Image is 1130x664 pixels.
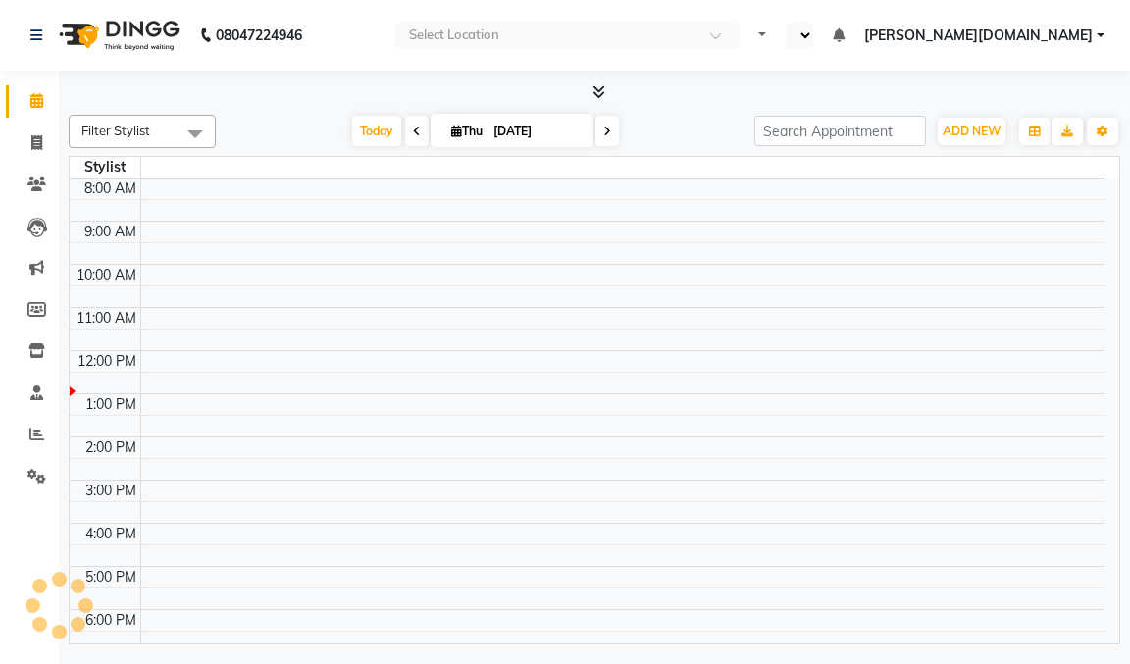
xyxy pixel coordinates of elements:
[81,481,140,501] div: 3:00 PM
[74,351,140,372] div: 12:00 PM
[70,157,140,178] div: Stylist
[352,116,401,146] span: Today
[81,610,140,631] div: 6:00 PM
[446,124,488,138] span: Thu
[754,116,926,146] input: Search Appointment
[488,117,586,146] input: 2025-09-04
[81,567,140,587] div: 5:00 PM
[216,8,302,63] b: 08047224946
[864,26,1093,46] span: [PERSON_NAME][DOMAIN_NAME]
[50,8,184,63] img: logo
[943,124,1001,138] span: ADD NEW
[81,394,140,415] div: 1:00 PM
[938,118,1005,145] button: ADD NEW
[80,179,140,199] div: 8:00 AM
[409,26,499,45] div: Select Location
[81,524,140,544] div: 4:00 PM
[73,265,140,285] div: 10:00 AM
[80,222,140,242] div: 9:00 AM
[73,308,140,329] div: 11:00 AM
[81,437,140,458] div: 2:00 PM
[81,123,150,138] span: Filter Stylist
